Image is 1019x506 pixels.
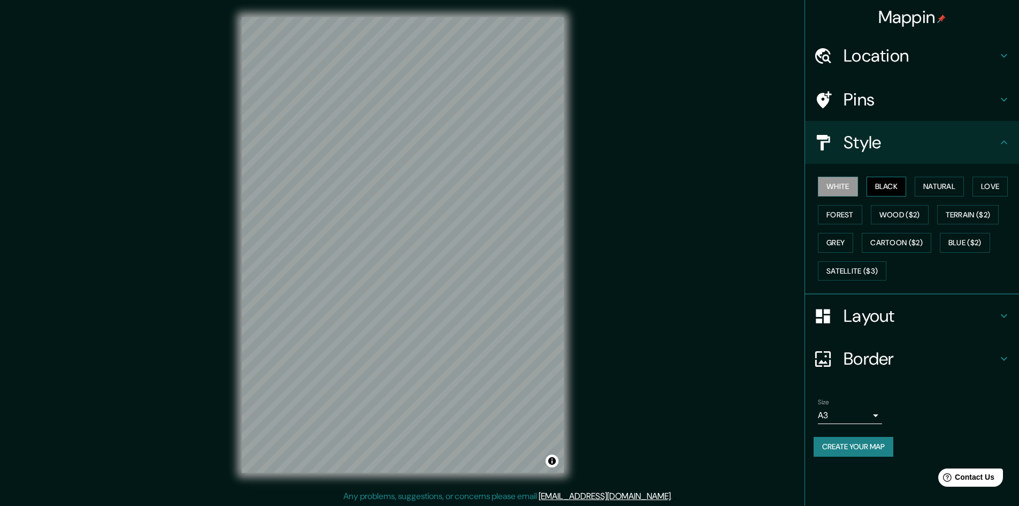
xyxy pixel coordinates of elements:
[818,205,862,225] button: Forest
[844,45,998,66] h4: Location
[818,407,882,424] div: A3
[805,337,1019,380] div: Border
[539,490,671,502] a: [EMAIL_ADDRESS][DOMAIN_NAME]
[672,490,674,503] div: .
[878,6,946,28] h4: Mappin
[343,490,672,503] p: Any problems, suggestions, or concerns please email .
[818,177,858,197] button: White
[818,261,886,281] button: Satellite ($3)
[924,464,1007,494] iframe: Help widget launcher
[940,233,990,253] button: Blue ($2)
[844,305,998,327] h4: Layout
[871,205,929,225] button: Wood ($2)
[546,455,558,467] button: Toggle attribution
[862,233,931,253] button: Cartoon ($2)
[242,17,564,473] canvas: Map
[937,205,999,225] button: Terrain ($2)
[805,121,1019,164] div: Style
[844,348,998,369] h4: Border
[972,177,1008,197] button: Love
[805,78,1019,121] div: Pins
[867,177,907,197] button: Black
[937,14,946,23] img: pin-icon.png
[818,233,853,253] button: Grey
[674,490,676,503] div: .
[818,398,829,407] label: Size
[915,177,964,197] button: Natural
[814,437,893,457] button: Create your map
[805,34,1019,77] div: Location
[805,294,1019,337] div: Layout
[844,132,998,153] h4: Style
[844,89,998,110] h4: Pins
